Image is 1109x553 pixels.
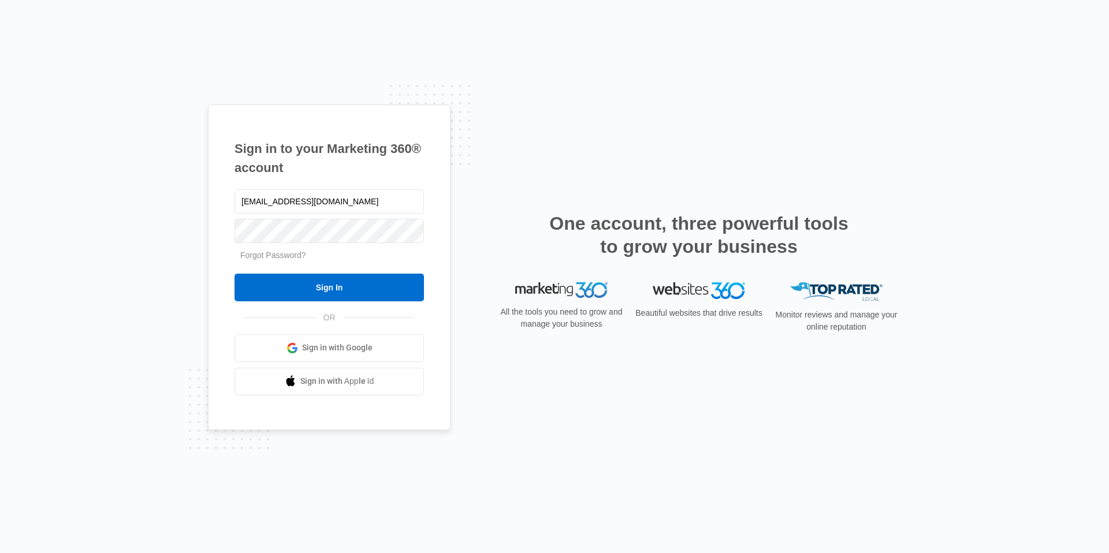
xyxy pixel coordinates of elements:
img: Websites 360 [653,282,745,299]
img: Marketing 360 [515,282,608,298]
img: Top Rated Local [790,282,883,301]
a: Forgot Password? [240,251,306,260]
p: Beautiful websites that drive results [634,307,764,319]
h1: Sign in to your Marketing 360® account [235,139,424,177]
span: Sign in with Google [302,342,373,354]
a: Sign in with Google [235,334,424,362]
p: Monitor reviews and manage your online reputation [772,309,901,333]
span: OR [315,312,344,324]
h2: One account, three powerful tools to grow your business [546,212,852,258]
span: Sign in with Apple Id [300,375,374,387]
a: Sign in with Apple Id [235,368,424,395]
input: Sign In [235,274,424,301]
p: All the tools you need to grow and manage your business [497,306,626,330]
input: Email [235,189,424,214]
